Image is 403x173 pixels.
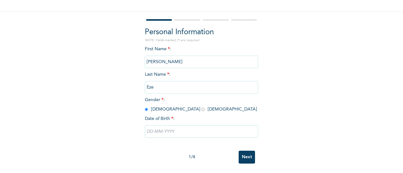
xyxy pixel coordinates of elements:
[145,72,258,89] span: Last Name :
[145,56,258,68] input: Enter your first name
[145,27,258,38] h2: Personal Information
[145,125,258,138] input: DD-MM-YYYY
[145,154,239,160] div: 1 / 4
[145,98,257,111] span: Gender : [DEMOGRAPHIC_DATA] [DEMOGRAPHIC_DATA]
[145,47,258,64] span: First Name :
[145,81,258,94] input: Enter your last name
[145,38,258,43] p: NOTE: Fields marked (*) are required
[239,151,255,164] input: Next
[145,116,174,122] span: Date of Birth :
